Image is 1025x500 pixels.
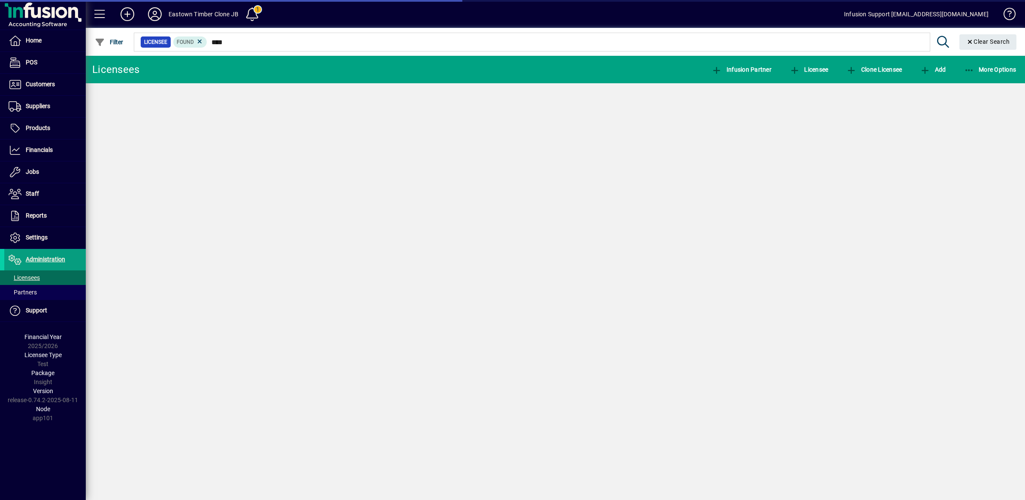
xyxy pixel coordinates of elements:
[4,227,86,248] a: Settings
[26,256,65,263] span: Administration
[144,38,167,46] span: Licensee
[4,183,86,205] a: Staff
[33,388,53,394] span: Version
[846,66,902,73] span: Clone Licensee
[26,212,47,219] span: Reports
[711,66,772,73] span: Infusion Partner
[966,38,1010,45] span: Clear Search
[4,118,86,139] a: Products
[709,62,774,77] button: Infusion Partner
[141,6,169,22] button: Profile
[4,96,86,117] a: Suppliers
[26,59,37,66] span: POS
[4,52,86,73] a: POS
[9,274,40,281] span: Licensees
[26,234,48,241] span: Settings
[997,2,1014,30] a: Knowledge Base
[93,34,126,50] button: Filter
[959,34,1017,50] button: Clear
[964,66,1016,73] span: More Options
[26,190,39,197] span: Staff
[4,30,86,52] a: Home
[918,62,948,77] button: Add
[173,36,207,48] mat-chip: Found Status: Found
[4,74,86,95] a: Customers
[787,62,831,77] button: Licensee
[92,63,139,76] div: Licensees
[26,81,55,88] span: Customers
[4,285,86,300] a: Partners
[169,7,238,21] div: Eastown Timber Clone JB
[24,333,62,340] span: Financial Year
[844,7,989,21] div: Infusion Support [EMAIL_ADDRESS][DOMAIN_NAME]
[844,62,904,77] button: Clone Licensee
[26,124,50,131] span: Products
[26,146,53,153] span: Financials
[177,39,194,45] span: Found
[26,103,50,109] span: Suppliers
[26,168,39,175] span: Jobs
[31,370,54,376] span: Package
[114,6,141,22] button: Add
[9,289,37,296] span: Partners
[26,307,47,314] span: Support
[36,406,50,412] span: Node
[4,300,86,321] a: Support
[790,66,829,73] span: Licensee
[920,66,946,73] span: Add
[95,39,124,45] span: Filter
[4,139,86,161] a: Financials
[4,270,86,285] a: Licensees
[4,161,86,183] a: Jobs
[24,352,62,358] span: Licensee Type
[26,37,42,44] span: Home
[4,205,86,227] a: Reports
[962,62,1019,77] button: More Options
